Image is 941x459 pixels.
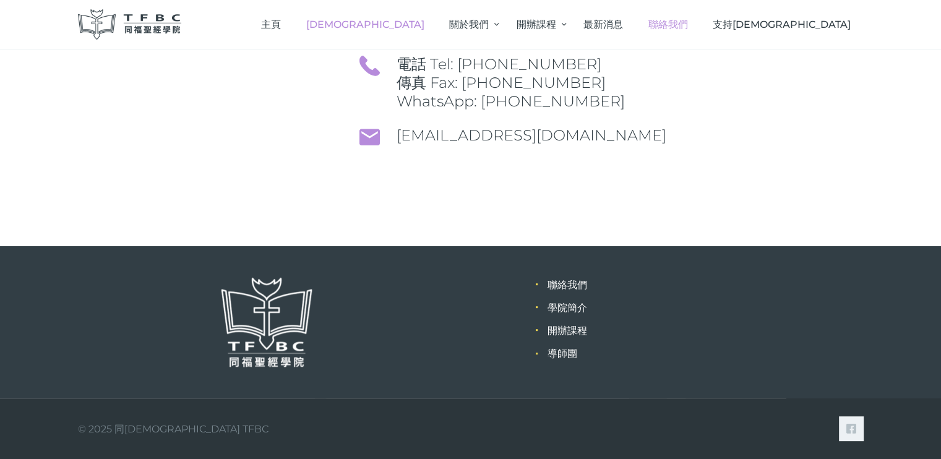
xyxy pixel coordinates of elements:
a: 最新消息 [571,6,636,43]
span: 聯絡我們 [648,19,688,30]
span: 支持[DEMOGRAPHIC_DATA] [713,19,851,30]
a: 支持[DEMOGRAPHIC_DATA] [700,6,864,43]
a: 電話 Tel: [PHONE_NUMBER] [397,55,601,73]
span: 主頁 [261,19,281,30]
a: 開辦課程 [548,325,587,337]
span: 最新消息 [583,19,623,30]
span: WhatsApp: [PHONE_NUMBER] [397,92,863,111]
a: 聯絡我們 [635,6,700,43]
img: 同福聖經學院 TFBC [78,9,182,40]
a: 關於我們 [437,6,504,43]
a: [EMAIL_ADDRESS][DOMAIN_NAME] [397,126,666,144]
span: 開辦課程 [517,19,556,30]
a: 聯絡我們 [548,279,587,291]
span: 關於我們 [449,19,489,30]
span: [DEMOGRAPHIC_DATA] [306,19,424,30]
span: 傳真 Fax: [PHONE_NUMBER] [397,74,863,92]
div: © 2025 同[DEMOGRAPHIC_DATA] TFBC [78,421,269,437]
a: 主頁 [249,6,294,43]
a: 導師團 [548,348,577,359]
a: [DEMOGRAPHIC_DATA] [293,6,437,43]
a: 學院簡介 [548,302,587,314]
a: 開辦課程 [504,6,570,43]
